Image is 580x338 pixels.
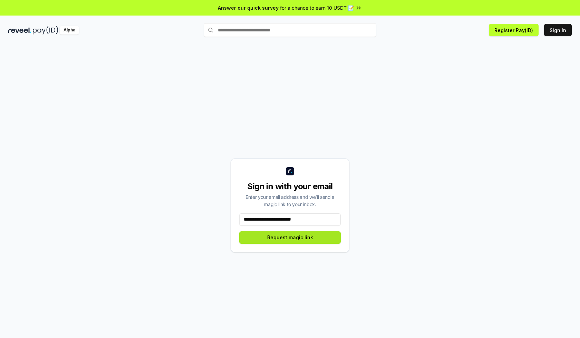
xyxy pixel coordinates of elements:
span: Answer our quick survey [218,4,279,11]
img: pay_id [33,26,58,35]
button: Request magic link [239,231,341,244]
div: Enter your email address and we’ll send a magic link to your inbox. [239,193,341,208]
button: Register Pay(ID) [489,24,539,36]
img: reveel_dark [8,26,31,35]
div: Alpha [60,26,79,35]
img: logo_small [286,167,294,175]
div: Sign in with your email [239,181,341,192]
button: Sign In [544,24,572,36]
span: for a chance to earn 10 USDT 📝 [280,4,354,11]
